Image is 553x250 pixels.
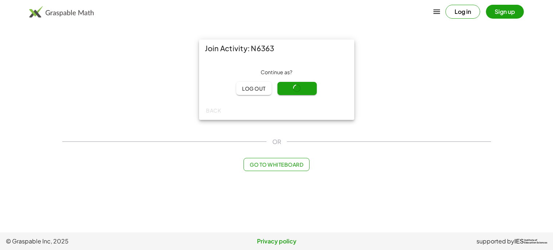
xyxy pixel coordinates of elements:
[236,82,272,95] button: Log out
[514,238,524,245] span: IES
[476,237,514,246] span: supported by
[445,5,480,19] button: Log in
[486,5,524,19] button: Sign up
[186,237,367,246] a: Privacy policy
[6,237,186,246] span: © Graspable Inc, 2025
[524,239,547,244] span: Institute of Education Sciences
[250,161,303,168] span: Go to Whiteboard
[242,85,266,92] span: Log out
[199,39,354,57] div: Join Activity: N6363
[272,137,281,146] span: OR
[244,158,309,171] button: Go to Whiteboard
[205,69,348,76] div: Continue as ?
[514,237,547,246] a: IESInstitute ofEducation Sciences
